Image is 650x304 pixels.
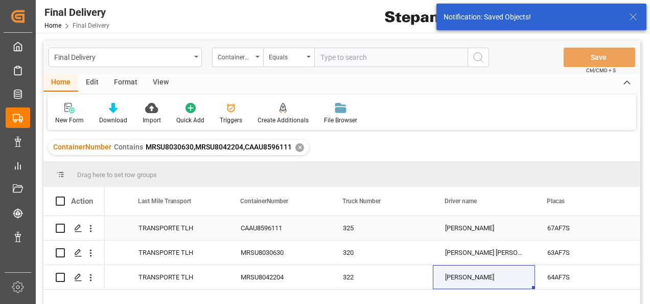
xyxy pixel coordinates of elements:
div: [PERSON_NAME] [PERSON_NAME] [433,241,535,265]
div: Home [43,74,78,92]
div: Import [143,116,161,125]
div: 63AF7S [535,241,637,265]
span: Truck Number [342,198,381,205]
div: Equals [269,50,304,62]
div: MRSU8030630 [228,241,331,265]
div: Quick Add [176,116,204,125]
div: 67AF7S [535,216,637,240]
div: TRANSPORTE TLH [138,216,216,240]
div: 64AF7S [535,265,637,289]
div: TRANSPORTE TLH [138,241,216,265]
div: Press SPACE to select this row. [43,216,105,241]
span: ContainerNumber [53,143,111,151]
span: Last Mile Transport [138,198,191,205]
div: Press SPACE to select this row. [43,241,105,265]
div: File Browser [324,116,357,125]
span: MRSU8030630,MRSU8042204,CAAU8596111 [146,143,292,151]
input: Type to search [314,48,468,67]
button: search button [468,48,489,67]
button: Save [564,48,635,67]
span: Driver name [445,198,477,205]
button: open menu [212,48,263,67]
div: Create Additionals [258,116,309,125]
div: CAAU8596111 [228,216,331,240]
div: Action [71,197,93,206]
div: Format [106,74,145,92]
span: Contains [114,143,143,151]
div: Download [99,116,127,125]
span: Drag here to set row groups [77,171,157,179]
span: Placas [547,198,565,205]
button: open menu [263,48,314,67]
button: open menu [49,48,202,67]
div: View [145,74,176,92]
div: Final Delivery [44,5,109,20]
div: Press SPACE to select this row. [43,265,105,290]
div: Triggers [220,116,242,125]
div: MRSU8042204 [228,265,331,289]
a: Home [44,22,61,29]
div: Notification: Saved Objects! [444,12,619,23]
div: 322 [331,265,433,289]
div: ✕ [295,143,304,152]
div: ContainerNumber [218,50,252,62]
div: Final Delivery [54,50,191,63]
div: Edit [78,74,106,92]
div: TRANSPORTE TLH [138,266,216,289]
img: Stepan_Company_logo.svg.png_1713531530.png [385,8,459,26]
div: New Form [55,116,84,125]
span: Ctrl/CMD + S [586,67,616,74]
span: ContainerNumber [240,198,288,205]
div: 325 [331,216,433,240]
div: 320 [331,241,433,265]
div: [PERSON_NAME] [433,216,535,240]
div: [PERSON_NAME] [433,265,535,289]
